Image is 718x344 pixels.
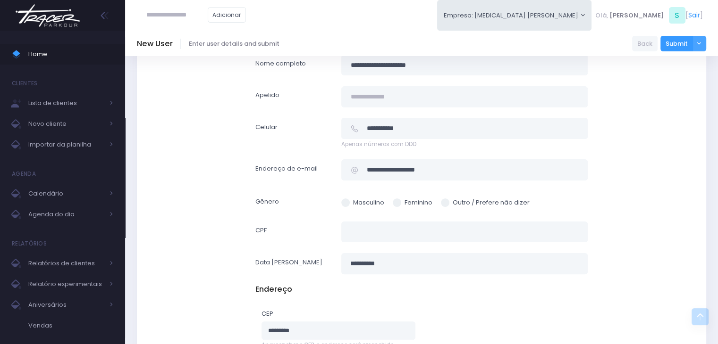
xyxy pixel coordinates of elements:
span: [PERSON_NAME] [609,11,664,20]
h4: Clientes [12,74,37,93]
span: Agenda do dia [28,208,104,221]
label: CEP [262,309,273,319]
label: Apelido [250,86,336,107]
button: Submit [660,36,693,52]
label: Masculino [341,198,384,207]
span: Vendas [28,319,113,332]
span: Importar da planilha [28,139,104,151]
label: Endereço de e-mail [250,159,336,182]
label: Outro / Prefere não dizer [441,198,530,207]
span: Relatório experimentais [28,278,104,290]
span: Lista de clientes [28,97,104,109]
span: Apenas números com DDD [341,140,588,149]
a: Sair [688,10,700,20]
a: Adicionar [208,7,246,23]
h5: Endereço [255,285,588,294]
span: S [669,7,685,24]
label: Feminino [393,198,432,207]
a: Back [632,36,658,52]
label: Gênero [250,193,336,211]
span: Home [28,48,113,60]
span: Aniversários [28,299,104,311]
span: Relatórios de clientes [28,257,104,270]
h5: New User [137,39,173,49]
span: Calendário [28,188,104,200]
h4: Relatórios [12,234,47,253]
label: CPF [250,221,336,243]
span: Novo cliente [28,118,104,130]
h4: Agenda [12,164,36,183]
div: [ ] [591,5,706,26]
label: Data [PERSON_NAME] [250,253,336,274]
label: Nome completo [250,55,336,76]
span: Olá, [595,11,608,20]
span: Enter user details and submit [189,39,279,49]
label: Celular [250,118,336,148]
